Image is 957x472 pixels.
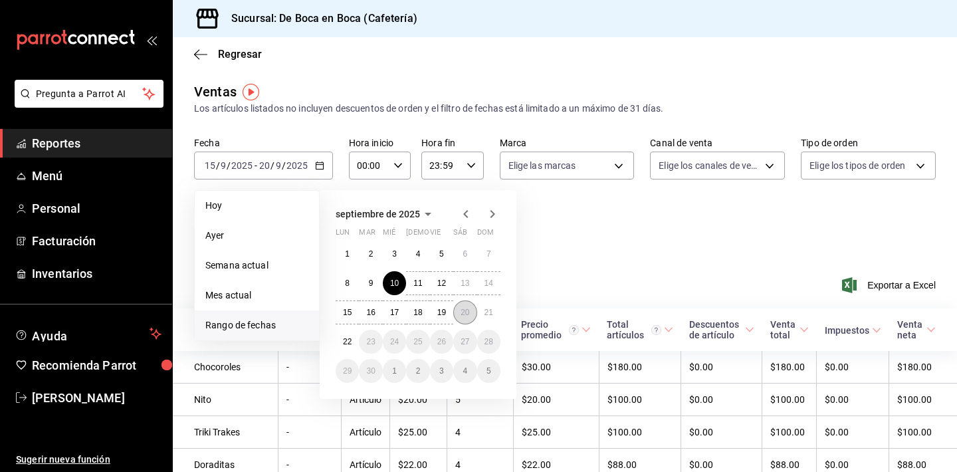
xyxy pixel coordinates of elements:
[278,384,341,416] td: -
[336,209,420,219] span: septiembre de 2025
[430,228,441,242] abbr: viernes
[453,300,477,324] button: 20 de septiembre de 2025
[461,337,469,346] abbr: 27 de septiembre de 2025
[366,366,375,376] abbr: 30 de septiembre de 2025
[32,265,161,283] span: Inventarios
[282,160,286,171] span: /
[366,337,375,346] abbr: 23 de septiembre de 2025
[817,416,889,449] td: $0.00
[406,228,484,242] abbr: jueves
[194,102,936,116] div: Los artículos listados no incluyen descuentos de orden y el filtro de fechas está limitado a un m...
[341,416,389,449] td: Artículo
[484,337,493,346] abbr: 28 de septiembre de 2025
[825,325,869,336] div: Impuestos
[413,337,422,346] abbr: 25 de septiembre de 2025
[390,308,399,317] abbr: 17 de septiembre de 2025
[461,279,469,288] abbr: 13 de septiembre de 2025
[406,271,429,295] button: 11 de septiembre de 2025
[336,271,359,295] button: 8 de septiembre de 2025
[762,416,817,449] td: $100.00
[383,300,406,324] button: 17 de septiembre de 2025
[390,279,399,288] abbr: 10 de septiembre de 2025
[599,351,681,384] td: $180.00
[32,134,161,152] span: Reportes
[897,319,924,340] div: Venta neta
[336,359,359,383] button: 29 de septiembre de 2025
[259,160,270,171] input: --
[194,82,237,102] div: Ventas
[32,199,161,217] span: Personal
[383,242,406,266] button: 3 de septiembre de 2025
[218,48,262,60] span: Regresar
[231,160,253,171] input: ----
[484,308,493,317] abbr: 21 de septiembre de 2025
[413,279,422,288] abbr: 11 de septiembre de 2025
[173,416,278,449] td: Triki Trakes
[146,35,157,45] button: open_drawer_menu
[9,96,163,110] a: Pregunta a Parrot AI
[447,384,513,416] td: 5
[389,416,447,449] td: $25.00
[486,366,491,376] abbr: 5 de octubre de 2025
[463,366,467,376] abbr: 4 de octubre de 2025
[897,319,936,340] span: Venta neta
[32,167,161,185] span: Menú
[689,319,754,340] span: Descuentos de artículo
[336,228,350,242] abbr: lunes
[173,384,278,416] td: Nito
[220,160,227,171] input: --
[389,384,447,416] td: $20.00
[278,351,341,384] td: -
[477,359,500,383] button: 5 de octubre de 2025
[383,330,406,354] button: 24 de septiembre de 2025
[484,279,493,288] abbr: 14 de septiembre de 2025
[406,330,429,354] button: 25 de septiembre de 2025
[36,87,143,101] span: Pregunta a Parrot AI
[16,453,161,467] span: Sugerir nueva función
[599,416,681,449] td: $100.00
[430,359,453,383] button: 3 de octubre de 2025
[762,384,817,416] td: $100.00
[366,308,375,317] abbr: 16 de septiembre de 2025
[227,160,231,171] span: /
[430,271,453,295] button: 12 de septiembre de 2025
[439,366,444,376] abbr: 3 de octubre de 2025
[889,351,957,384] td: $180.00
[416,366,421,376] abbr: 2 de octubre de 2025
[173,351,278,384] td: Chocoroles
[345,249,350,259] abbr: 1 de septiembre de 2025
[500,138,635,148] label: Marca
[430,242,453,266] button: 5 de septiembre de 2025
[513,416,599,449] td: $25.00
[406,359,429,383] button: 2 de octubre de 2025
[243,84,259,100] button: Tooltip marker
[383,228,395,242] abbr: miércoles
[809,159,905,172] span: Elige los tipos de orden
[453,228,467,242] abbr: sábado
[413,308,422,317] abbr: 18 de septiembre de 2025
[194,48,262,60] button: Regresar
[513,384,599,416] td: $20.00
[383,359,406,383] button: 1 de octubre de 2025
[32,389,161,407] span: [PERSON_NAME]
[392,249,397,259] abbr: 3 de septiembre de 2025
[463,249,467,259] abbr: 6 de septiembre de 2025
[32,356,161,374] span: Recomienda Parrot
[369,249,373,259] abbr: 2 de septiembre de 2025
[359,271,382,295] button: 9 de septiembre de 2025
[349,138,411,148] label: Hora inicio
[406,300,429,324] button: 18 de septiembre de 2025
[607,319,661,340] div: Total artículos
[513,351,599,384] td: $30.00
[359,300,382,324] button: 16 de septiembre de 2025
[341,384,389,416] td: Artículo
[359,228,375,242] abbr: martes
[205,289,308,302] span: Mes actual
[204,160,216,171] input: --
[275,160,282,171] input: --
[421,138,483,148] label: Hora fin
[437,308,446,317] abbr: 19 de septiembre de 2025
[689,319,742,340] div: Descuentos de artículo
[336,242,359,266] button: 1 de septiembre de 2025
[521,319,591,340] span: Precio promedio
